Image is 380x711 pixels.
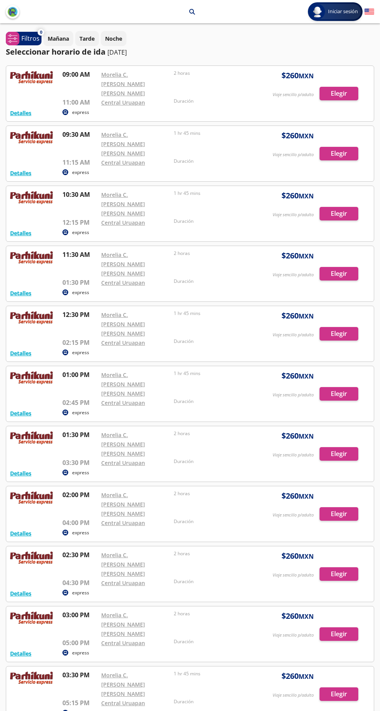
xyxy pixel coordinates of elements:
[325,8,361,15] span: Iniciar sesión
[72,229,89,236] p: express
[72,169,89,176] p: express
[10,529,31,537] button: Detalles
[101,191,145,217] a: Morelia C. [PERSON_NAME] [PERSON_NAME]
[101,339,145,346] a: Central Uruapan
[72,109,89,116] p: express
[101,399,145,406] a: Central Uruapan
[101,459,145,467] a: Central Uruapan
[72,289,89,296] p: express
[75,31,99,46] button: Tarde
[10,229,31,237] button: Detalles
[79,34,95,43] p: Tarde
[101,279,145,286] a: Central Uruapan
[101,431,145,457] a: Morelia C. [PERSON_NAME] [PERSON_NAME]
[101,519,145,527] a: Central Uruapan
[10,349,31,357] button: Detalles
[72,649,89,656] p: express
[101,159,145,166] a: Central Uruapan
[10,109,31,117] button: Detalles
[72,589,89,596] p: express
[72,349,89,356] p: express
[10,169,31,177] button: Detalles
[10,589,31,597] button: Detalles
[10,409,31,417] button: Detalles
[105,34,122,43] p: Noche
[10,469,31,477] button: Detalles
[72,529,89,536] p: express
[101,551,145,577] a: Morelia C. [PERSON_NAME] [PERSON_NAME]
[72,409,89,416] p: express
[107,48,127,57] p: [DATE]
[48,34,69,43] p: Mañana
[101,219,145,226] a: Central Uruapan
[10,289,31,297] button: Detalles
[101,639,145,647] a: Central Uruapan
[161,8,183,16] p: Uruapan
[101,671,145,697] a: Morelia C. [PERSON_NAME] [PERSON_NAME]
[101,699,145,707] a: Central Uruapan
[101,99,145,106] a: Central Uruapan
[364,7,374,17] button: English
[72,469,89,476] p: express
[101,31,126,46] button: Noche
[6,32,41,45] button: 0Filtros
[101,611,145,637] a: Morelia C. [PERSON_NAME] [PERSON_NAME]
[131,8,151,16] p: Morelia
[10,649,31,658] button: Detalles
[21,34,40,43] p: Filtros
[101,251,145,277] a: Morelia C. [PERSON_NAME] [PERSON_NAME]
[101,491,145,517] a: Morelia C. [PERSON_NAME] [PERSON_NAME]
[101,579,145,587] a: Central Uruapan
[101,371,145,397] a: Morelia C. [PERSON_NAME] [PERSON_NAME]
[43,31,73,46] button: Mañana
[6,5,19,19] button: back
[101,71,145,97] a: Morelia C. [PERSON_NAME] [PERSON_NAME]
[6,46,105,58] p: Seleccionar horario de ida
[101,131,145,157] a: Morelia C. [PERSON_NAME] [PERSON_NAME]
[101,311,145,337] a: Morelia C. [PERSON_NAME] [PERSON_NAME]
[40,29,42,36] span: 0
